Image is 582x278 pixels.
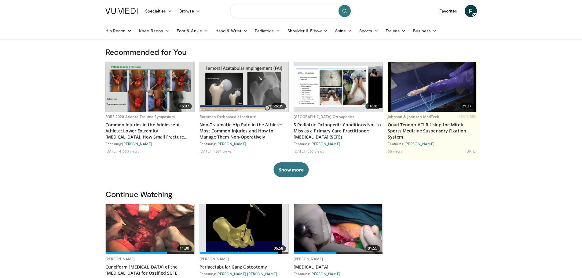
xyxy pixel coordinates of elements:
[294,114,354,119] a: [GEOGRAPHIC_DATA] Orthopedics
[200,204,288,254] a: 06:58
[199,114,256,119] a: Rothman Orthopaedic Institute
[294,62,383,112] a: 16:28
[436,5,461,17] a: Favorites
[173,25,212,37] a: Foot & Ankle
[310,272,340,276] a: [PERSON_NAME]
[465,5,477,17] a: F
[331,25,356,37] a: Spine
[212,25,251,37] a: Hand & Wrist
[294,141,383,146] div: Featuring:
[388,114,440,119] a: Johnson & Johnson MedTech
[294,204,383,254] a: 01:55
[356,25,382,37] a: Sports
[382,25,410,37] a: Trauma
[294,122,383,140] a: 5 Pediatric Orthopedic Conditions Not to Miss as a Primary Care Practitioner: [MEDICAL_DATA] (SCFE)
[307,149,324,153] li: 365 views
[213,149,232,153] li: 1,874 views
[459,103,474,109] span: 21:37
[409,25,441,37] a: Business
[105,149,119,153] li: [DATE]
[176,5,204,17] a: Browse
[273,162,309,177] button: Show more
[294,204,383,254] img: cdff7133-7cca-471e-b80e-64ef9f029e47.620x360_q85_upscale.jpg
[294,149,307,153] li: [DATE]
[365,245,380,251] span: 01:55
[105,189,477,199] h3: Continue Watching
[141,5,176,17] a: Specialties
[102,25,136,37] a: Hip Recon
[216,272,246,276] a: [PERSON_NAME]
[106,204,194,254] a: 11:30
[388,62,477,112] img: b78fd9da-dc16-4fd1-a89d-538d899827f1.620x360_q85_upscale.jpg
[199,256,229,262] a: [PERSON_NAME]
[106,204,194,254] img: JRVPgfEGVIKO2Er35hMDoxOjA4MTtFn1_1.620x360_q85_upscale.jpg
[294,66,383,108] img: b2a0ed3c-1095-4cd8-92cb-7241e5e24eb8.620x360_q85_upscale.jpg
[106,62,194,112] a: 15:07
[465,149,477,153] li: [DATE]
[200,62,288,112] img: 88ea8223-8d8e-4f0c-b06d-f57e757df67e.620x360_q85_upscale.jpg
[199,271,289,276] div: Featuring: ,
[105,264,195,276] a: Cuneiform [MEDICAL_DATA] of the [MEDICAL_DATA] for Ossified SCFE
[199,264,289,270] a: Periacetabular Ganz Osteotomy
[294,256,323,262] a: [PERSON_NAME]
[177,103,192,109] span: 15:07
[105,141,195,146] div: Featuring:
[177,245,192,251] span: 11:30
[251,25,284,37] a: Pediatrics
[284,25,331,37] a: Shoulder & Elbow
[105,8,138,14] img: VuMedi Logo
[230,4,352,18] input: Search topics, interventions
[271,245,286,251] span: 06:58
[388,141,477,146] div: Featuring:
[216,142,246,146] a: [PERSON_NAME]
[310,142,340,146] a: [PERSON_NAME]
[365,103,380,109] span: 16:28
[459,114,477,119] span: FEATURED
[199,141,289,146] div: Featuring:
[294,271,383,276] div: Featuring:
[200,62,288,112] a: 26:35
[206,204,282,254] img: db605aaa-8f3e-4b74-9e59-83a35179dada.620x360_q85_upscale.jpg
[199,122,289,140] a: Non-Traumatic Hip Pain in the Athlete: Most Common Injuries and How to Manage Them Non-Operatively
[388,149,403,153] li: 55 views
[105,47,477,57] h3: Recommended for You
[135,25,173,37] a: Knee Recon
[105,114,175,119] a: FORE 2020 Atlanta Trauma Symposium
[105,256,135,262] a: [PERSON_NAME]
[106,62,194,112] img: 7b1b4ae0-3a9d-4d3d-ac1e-ceeb9d713949.620x360_q85_upscale.jpg
[271,103,286,109] span: 26:35
[122,142,152,146] a: [PERSON_NAME]
[388,62,477,112] a: 21:37
[247,272,277,276] a: [PERSON_NAME]
[404,142,434,146] a: [PERSON_NAME]
[119,149,139,153] li: 4,053 views
[294,264,383,270] a: [MEDICAL_DATA]
[105,122,195,140] a: Common Injuries in the Adolescent Athlete: Lower Extremity [MEDICAL_DATA]. How Small Fracture Fra...
[199,149,213,153] li: [DATE]
[388,122,477,140] a: Quad Tendon ACLR Using the Mitek Sports Medicine Suspensory Fixation System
